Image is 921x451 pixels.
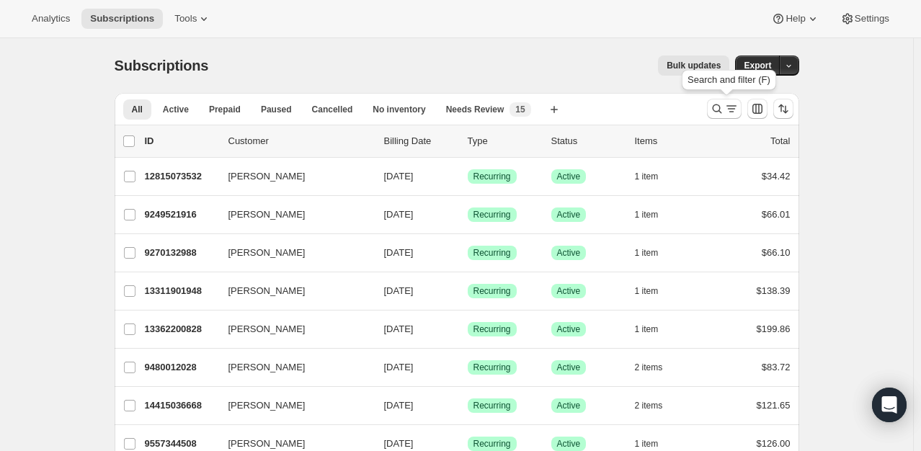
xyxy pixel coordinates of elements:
[635,134,707,148] div: Items
[145,246,217,260] p: 9270132988
[557,323,581,335] span: Active
[635,166,675,187] button: 1 item
[384,171,414,182] span: [DATE]
[384,323,414,334] span: [DATE]
[312,104,353,115] span: Cancelled
[762,209,791,220] span: $66.01
[145,205,791,225] div: 9249521916[PERSON_NAME][DATE]SuccessRecurringSuccessActive1 item$66.01
[384,134,456,148] p: Billing Date
[635,247,659,259] span: 1 item
[220,280,364,303] button: [PERSON_NAME]
[228,207,306,222] span: [PERSON_NAME]
[635,281,675,301] button: 1 item
[744,60,771,71] span: Export
[145,169,217,184] p: 12815073532
[220,241,364,264] button: [PERSON_NAME]
[145,134,791,148] div: IDCustomerBilling DateTypeStatusItemsTotal
[557,400,581,411] span: Active
[90,13,154,24] span: Subscriptions
[384,247,414,258] span: [DATE]
[735,55,780,76] button: Export
[261,104,292,115] span: Paused
[773,99,793,119] button: Sort the results
[747,99,767,119] button: Customize table column order and visibility
[635,357,679,378] button: 2 items
[145,396,791,416] div: 14415036668[PERSON_NAME][DATE]SuccessRecurringSuccessActive2 items$121.65
[757,438,791,449] span: $126.00
[145,207,217,222] p: 9249521916
[635,396,679,416] button: 2 items
[557,171,581,182] span: Active
[228,322,306,336] span: [PERSON_NAME]
[220,356,364,379] button: [PERSON_NAME]
[228,246,306,260] span: [PERSON_NAME]
[762,362,791,372] span: $83.72
[115,58,209,73] span: Subscriptions
[658,55,729,76] button: Bulk updates
[384,285,414,296] span: [DATE]
[209,104,241,115] span: Prepaid
[145,134,217,148] p: ID
[707,99,742,119] button: Search and filter results
[145,398,217,413] p: 14415036668
[174,13,197,24] span: Tools
[228,134,373,148] p: Customer
[145,322,217,336] p: 13362200828
[220,203,364,226] button: [PERSON_NAME]
[635,400,663,411] span: 2 items
[757,323,791,334] span: $199.86
[446,104,504,115] span: Needs Review
[832,9,898,29] button: Settings
[786,13,805,24] span: Help
[145,243,791,263] div: 9270132988[PERSON_NAME][DATE]SuccessRecurringSuccessActive1 item$66.10
[757,400,791,411] span: $121.65
[762,9,828,29] button: Help
[635,243,675,263] button: 1 item
[667,60,721,71] span: Bulk updates
[145,319,791,339] div: 13362200828[PERSON_NAME][DATE]SuccessRecurringSuccessActive1 item$199.86
[145,166,791,187] div: 12815073532[PERSON_NAME][DATE]SuccessRecurringSuccessActive1 item$34.42
[557,247,581,259] span: Active
[762,171,791,182] span: $34.42
[473,400,511,411] span: Recurring
[551,134,623,148] p: Status
[855,13,889,24] span: Settings
[220,318,364,341] button: [PERSON_NAME]
[145,437,217,451] p: 9557344508
[166,9,220,29] button: Tools
[557,438,581,450] span: Active
[635,362,663,373] span: 2 items
[145,357,791,378] div: 9480012028[PERSON_NAME][DATE]SuccessRecurringSuccessActive2 items$83.72
[635,209,659,220] span: 1 item
[384,438,414,449] span: [DATE]
[473,438,511,450] span: Recurring
[557,285,581,297] span: Active
[132,104,143,115] span: All
[635,171,659,182] span: 1 item
[23,9,79,29] button: Analytics
[228,437,306,451] span: [PERSON_NAME]
[473,285,511,297] span: Recurring
[515,104,525,115] span: 15
[228,398,306,413] span: [PERSON_NAME]
[473,323,511,335] span: Recurring
[473,209,511,220] span: Recurring
[145,360,217,375] p: 9480012028
[473,171,511,182] span: Recurring
[145,284,217,298] p: 13311901948
[635,285,659,297] span: 1 item
[557,209,581,220] span: Active
[384,400,414,411] span: [DATE]
[635,319,675,339] button: 1 item
[635,205,675,225] button: 1 item
[384,209,414,220] span: [DATE]
[473,247,511,259] span: Recurring
[220,165,364,188] button: [PERSON_NAME]
[163,104,189,115] span: Active
[228,169,306,184] span: [PERSON_NAME]
[32,13,70,24] span: Analytics
[635,323,659,335] span: 1 item
[81,9,163,29] button: Subscriptions
[145,281,791,301] div: 13311901948[PERSON_NAME][DATE]SuccessRecurringSuccessActive1 item$138.39
[635,438,659,450] span: 1 item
